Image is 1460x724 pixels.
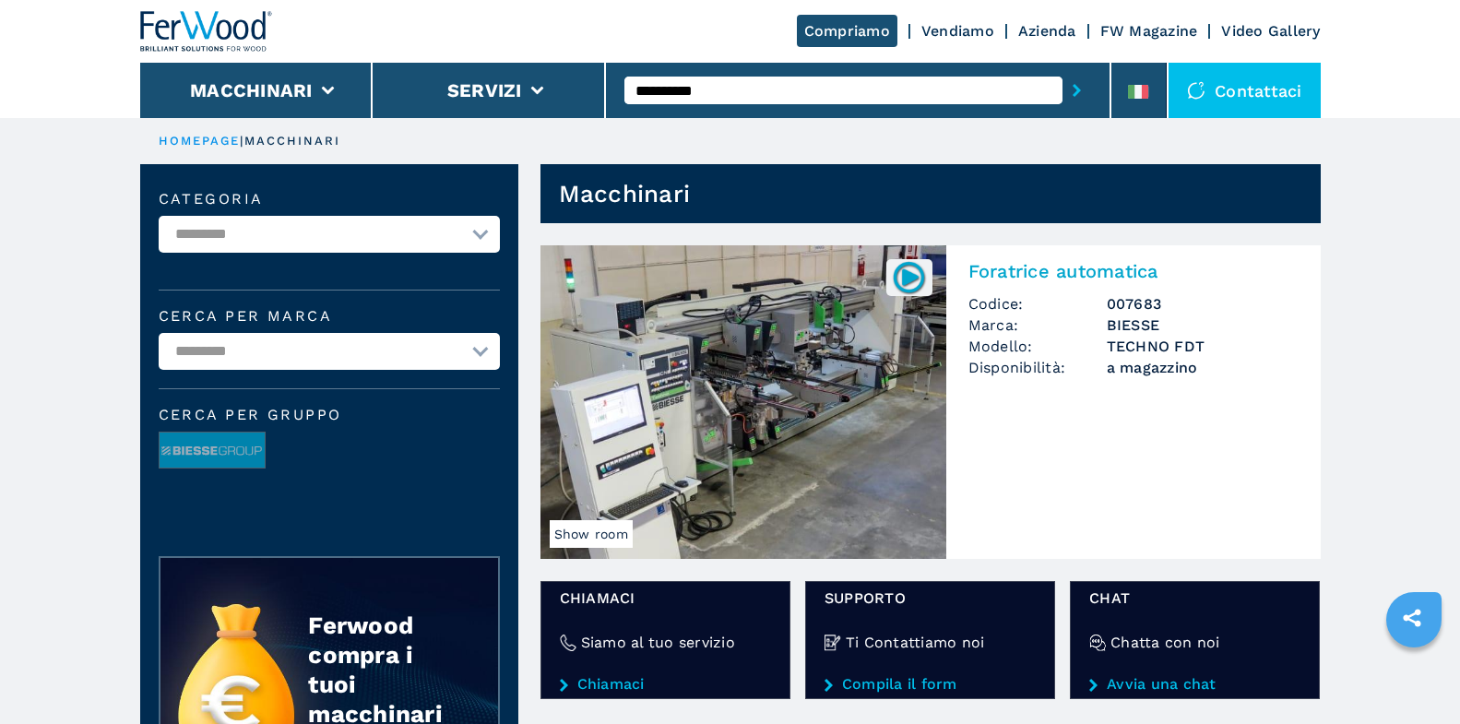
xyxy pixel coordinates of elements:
[891,259,927,295] img: 007683
[159,309,500,324] label: Cerca per marca
[968,357,1107,378] span: Disponibilità:
[825,635,841,651] img: Ti Contattiamo noi
[846,632,985,653] h4: Ti Contattiamo noi
[540,245,946,559] img: Foratrice automatica BIESSE TECHNO FDT
[921,22,994,40] a: Vendiamo
[1389,595,1435,641] a: sharethis
[560,635,576,651] img: Siamo al tuo servizio
[968,315,1107,336] span: Marca:
[1107,293,1299,315] h3: 007683
[190,79,313,101] button: Macchinari
[240,134,243,148] span: |
[825,676,1036,693] a: Compila il form
[447,79,522,101] button: Servizi
[1110,632,1220,653] h4: Chatta con noi
[559,179,691,208] h1: Macchinari
[1187,81,1205,100] img: Contattaci
[581,632,735,653] h4: Siamo al tuo servizio
[159,408,500,422] span: Cerca per Gruppo
[1062,69,1091,112] button: submit-button
[1107,357,1299,378] span: a magazzino
[1018,22,1076,40] a: Azienda
[160,433,265,469] img: image
[968,260,1299,282] h2: Foratrice automatica
[797,15,897,47] a: Compriamo
[825,588,1036,609] span: Supporto
[968,336,1107,357] span: Modello:
[1107,315,1299,336] h3: BIESSE
[1100,22,1198,40] a: FW Magazine
[140,11,273,52] img: Ferwood
[1089,588,1300,609] span: chat
[1089,676,1300,693] a: Avvia una chat
[244,133,341,149] p: macchinari
[1107,336,1299,357] h3: TECHNO FDT
[550,520,633,548] span: Show room
[560,588,771,609] span: Chiamaci
[1169,63,1321,118] div: Contattaci
[1382,641,1446,710] iframe: Chat
[1089,635,1106,651] img: Chatta con noi
[159,192,500,207] label: Categoria
[1221,22,1320,40] a: Video Gallery
[159,134,241,148] a: HOMEPAGE
[540,245,1321,559] a: Foratrice automatica BIESSE TECHNO FDTShow room007683Foratrice automaticaCodice:007683Marca:BIESS...
[560,676,771,693] a: Chiamaci
[968,293,1107,315] span: Codice:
